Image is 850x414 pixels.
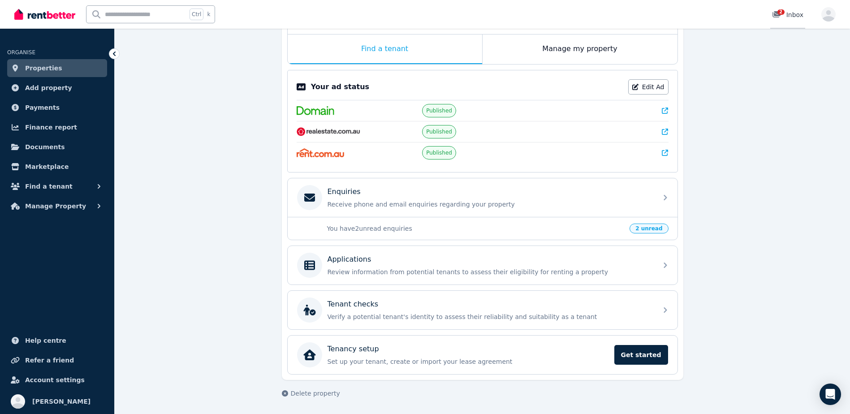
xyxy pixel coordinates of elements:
a: Tenancy setupSet up your tenant, create or import your lease agreementGet started [288,336,677,374]
span: Published [426,107,452,114]
span: Account settings [25,375,85,385]
span: ORGANISE [7,49,35,56]
a: Refer a friend [7,351,107,369]
p: Tenant checks [328,299,379,310]
span: Get started [614,345,668,365]
div: Inbox [772,10,803,19]
span: Manage Property [25,201,86,211]
span: [PERSON_NAME] [32,396,91,407]
a: Payments [7,99,107,116]
p: Review information from potential tenants to assess their eligibility for renting a property [328,267,652,276]
a: Edit Ad [628,79,669,95]
div: Manage my property [483,34,677,64]
span: Properties [25,63,62,73]
p: Verify a potential tenant's identity to assess their reliability and suitability as a tenant [328,312,652,321]
img: Rent.com.au [297,148,345,157]
div: Open Intercom Messenger [820,384,841,405]
p: Your ad status [311,82,369,92]
span: Add property [25,82,72,93]
span: Finance report [25,122,77,133]
span: Published [426,149,452,156]
a: Account settings [7,371,107,389]
p: Receive phone and email enquiries regarding your property [328,200,652,209]
span: Ctrl [190,9,203,20]
p: Enquiries [328,186,361,197]
div: Find a tenant [288,34,482,64]
button: Manage Property [7,197,107,215]
img: Domain.com.au [297,106,334,115]
button: Find a tenant [7,177,107,195]
span: k [207,11,210,18]
p: You have 2 unread enquiries [327,224,625,233]
span: Payments [25,102,60,113]
img: RealEstate.com.au [297,127,361,136]
a: Documents [7,138,107,156]
span: Help centre [25,335,66,346]
a: Properties [7,59,107,77]
span: Delete property [291,389,340,398]
span: Documents [25,142,65,152]
a: Tenant checksVerify a potential tenant's identity to assess their reliability and suitability as ... [288,291,677,329]
a: Help centre [7,332,107,349]
a: Add property [7,79,107,97]
span: Find a tenant [25,181,73,192]
button: Delete property [282,389,340,398]
img: RentBetter [14,8,75,21]
span: 2 unread [630,224,668,233]
a: EnquiriesReceive phone and email enquiries regarding your property [288,178,677,217]
a: Marketplace [7,158,107,176]
span: Marketplace [25,161,69,172]
p: Applications [328,254,371,265]
p: Set up your tenant, create or import your lease agreement [328,357,609,366]
span: Refer a friend [25,355,74,366]
span: 2 [777,9,785,15]
span: Published [426,128,452,135]
p: Tenancy setup [328,344,379,354]
a: Finance report [7,118,107,136]
a: ApplicationsReview information from potential tenants to assess their eligibility for renting a p... [288,246,677,285]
